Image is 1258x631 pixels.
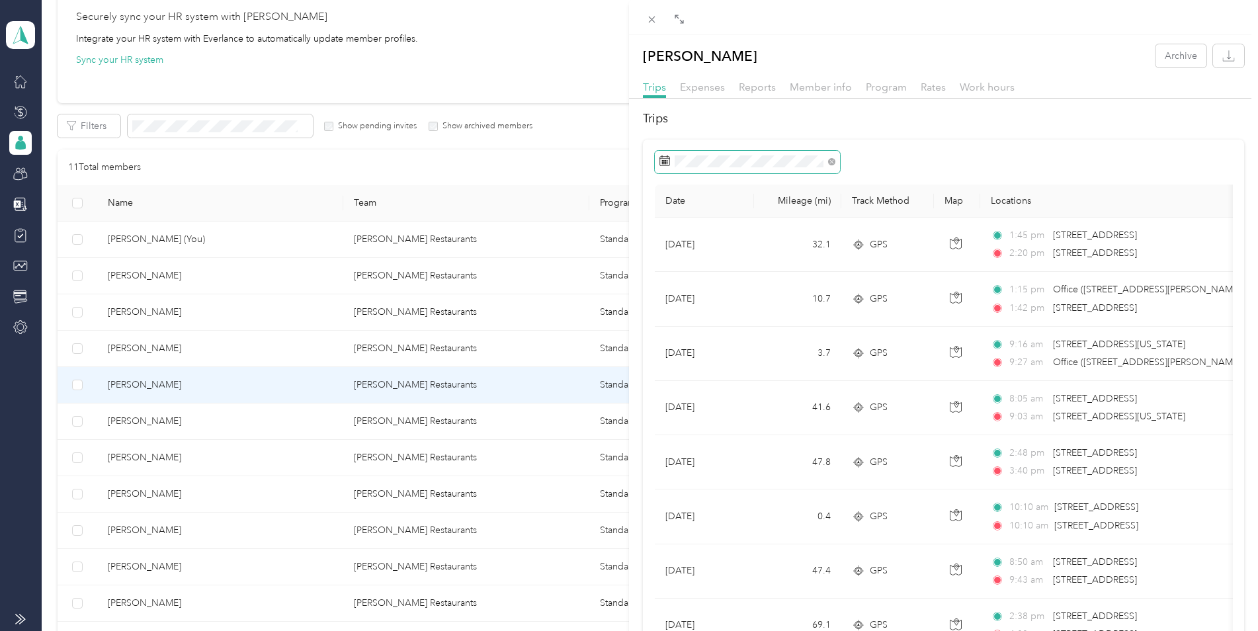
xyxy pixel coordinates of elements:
[1009,500,1048,515] span: 10:10 am
[655,218,754,272] td: [DATE]
[1053,302,1137,314] span: [STREET_ADDRESS]
[655,489,754,544] td: [DATE]
[1009,355,1047,370] span: 9:27 am
[1053,610,1137,622] span: [STREET_ADDRESS]
[754,544,841,599] td: 47.4
[754,185,841,218] th: Mileage (mi)
[1009,464,1047,478] span: 3:40 pm
[1009,555,1047,569] span: 8:50 am
[754,218,841,272] td: 32.1
[655,544,754,599] td: [DATE]
[1053,247,1137,259] span: [STREET_ADDRESS]
[655,272,754,326] td: [DATE]
[1009,337,1047,352] span: 9:16 am
[870,237,888,252] span: GPS
[1053,574,1137,585] span: [STREET_ADDRESS]
[934,185,980,218] th: Map
[643,44,757,67] p: [PERSON_NAME]
[754,327,841,381] td: 3.7
[1053,411,1185,422] span: [STREET_ADDRESS][US_STATE]
[870,509,888,524] span: GPS
[1155,44,1206,67] button: Archive
[1053,284,1243,295] span: Office ([STREET_ADDRESS][PERSON_NAME])
[1054,520,1138,531] span: [STREET_ADDRESS]
[1054,501,1138,513] span: [STREET_ADDRESS]
[1053,465,1137,476] span: [STREET_ADDRESS]
[1053,447,1137,458] span: [STREET_ADDRESS]
[790,81,852,93] span: Member info
[1053,357,1243,368] span: Office ([STREET_ADDRESS][PERSON_NAME])
[870,346,888,360] span: GPS
[754,381,841,435] td: 41.6
[754,435,841,489] td: 47.8
[1009,573,1047,587] span: 9:43 am
[680,81,725,93] span: Expenses
[1184,557,1258,631] iframe: Everlance-gr Chat Button Frame
[960,81,1015,93] span: Work hours
[1053,339,1185,350] span: [STREET_ADDRESS][US_STATE]
[754,272,841,326] td: 10.7
[921,81,946,93] span: Rates
[1009,282,1047,297] span: 1:15 pm
[1053,556,1137,568] span: [STREET_ADDRESS]
[739,81,776,93] span: Reports
[1009,609,1047,624] span: 2:38 pm
[1053,393,1137,404] span: [STREET_ADDRESS]
[1009,228,1047,243] span: 1:45 pm
[655,435,754,489] td: [DATE]
[1009,409,1047,424] span: 9:03 am
[870,455,888,470] span: GPS
[841,185,934,218] th: Track Method
[1009,446,1047,460] span: 2:48 pm
[870,292,888,306] span: GPS
[1009,246,1047,261] span: 2:20 pm
[1009,301,1047,315] span: 1:42 pm
[643,81,666,93] span: Trips
[643,110,1244,128] h2: Trips
[870,564,888,578] span: GPS
[1009,519,1048,533] span: 10:10 am
[870,400,888,415] span: GPS
[1053,230,1137,241] span: [STREET_ADDRESS]
[655,185,754,218] th: Date
[1009,392,1047,406] span: 8:05 am
[655,381,754,435] td: [DATE]
[754,489,841,544] td: 0.4
[866,81,907,93] span: Program
[655,327,754,381] td: [DATE]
